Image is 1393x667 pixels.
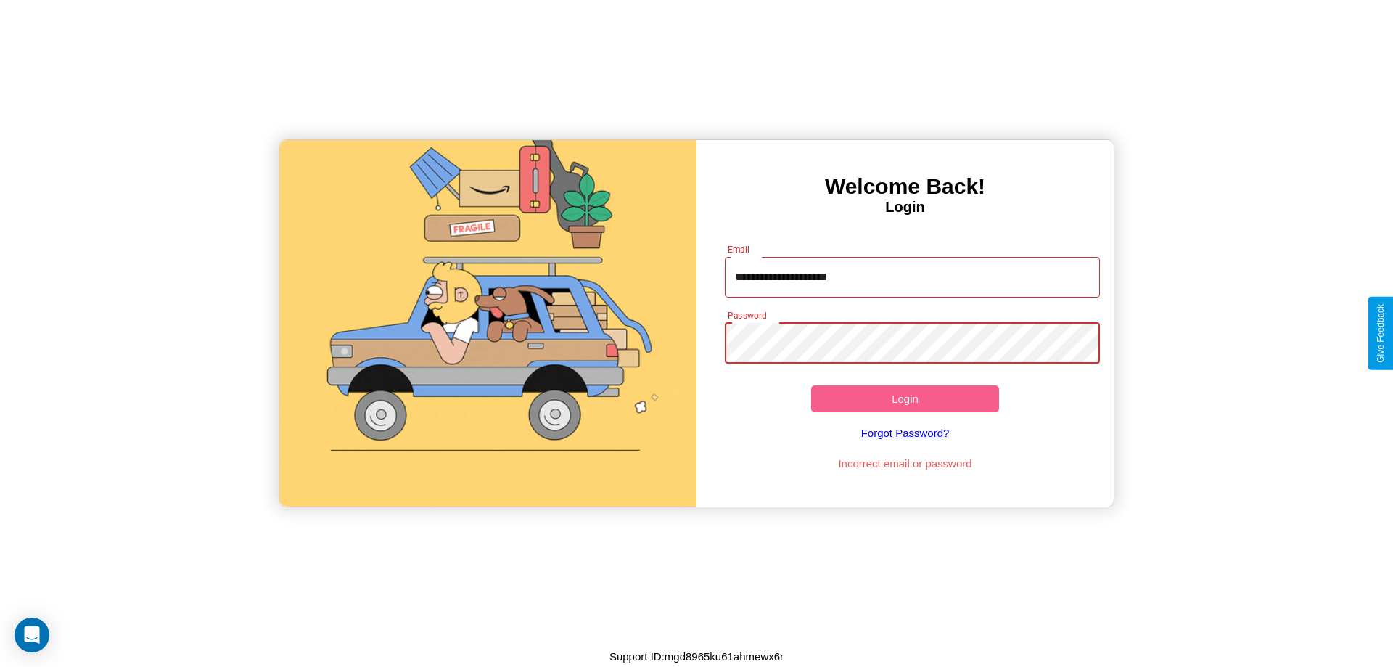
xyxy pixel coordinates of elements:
p: Incorrect email or password [718,454,1093,473]
h4: Login [696,199,1114,216]
label: Password [728,309,766,322]
label: Email [728,243,750,255]
div: Give Feedback [1376,304,1386,363]
h3: Welcome Back! [696,174,1114,199]
a: Forgot Password? [718,412,1093,454]
p: Support ID: mgd8965ku61ahmewx6r [609,647,784,666]
button: Login [811,385,999,412]
img: gif [279,140,696,507]
div: Open Intercom Messenger [15,618,49,652]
